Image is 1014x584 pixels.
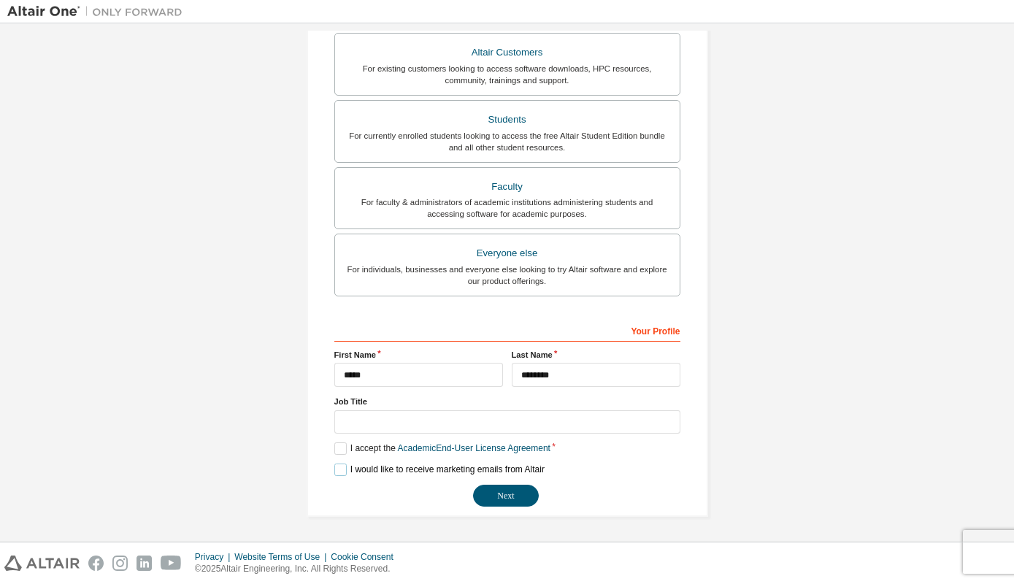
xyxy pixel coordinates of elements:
div: Privacy [195,551,234,563]
label: Job Title [334,396,680,407]
img: facebook.svg [88,556,104,571]
img: youtube.svg [161,556,182,571]
img: Altair One [7,4,190,19]
div: For individuals, businesses and everyone else looking to try Altair software and explore our prod... [344,264,671,287]
div: Cookie Consent [331,551,402,563]
div: Your Profile [334,318,680,342]
div: For existing customers looking to access software downloads, HPC resources, community, trainings ... [344,63,671,86]
div: Everyone else [344,243,671,264]
img: linkedin.svg [137,556,152,571]
a: Academic End-User License Agreement [398,443,550,453]
img: altair_logo.svg [4,556,80,571]
label: Last Name [512,349,680,361]
img: instagram.svg [112,556,128,571]
label: I accept the [334,442,550,455]
div: Faculty [344,177,671,197]
div: Website Terms of Use [234,551,331,563]
div: Students [344,109,671,130]
div: For currently enrolled students looking to access the free Altair Student Edition bundle and all ... [344,130,671,153]
label: I would like to receive marketing emails from Altair [334,464,545,476]
button: Next [473,485,539,507]
div: Altair Customers [344,42,671,63]
div: For faculty & administrators of academic institutions administering students and accessing softwa... [344,196,671,220]
label: First Name [334,349,503,361]
p: © 2025 Altair Engineering, Inc. All Rights Reserved. [195,563,402,575]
